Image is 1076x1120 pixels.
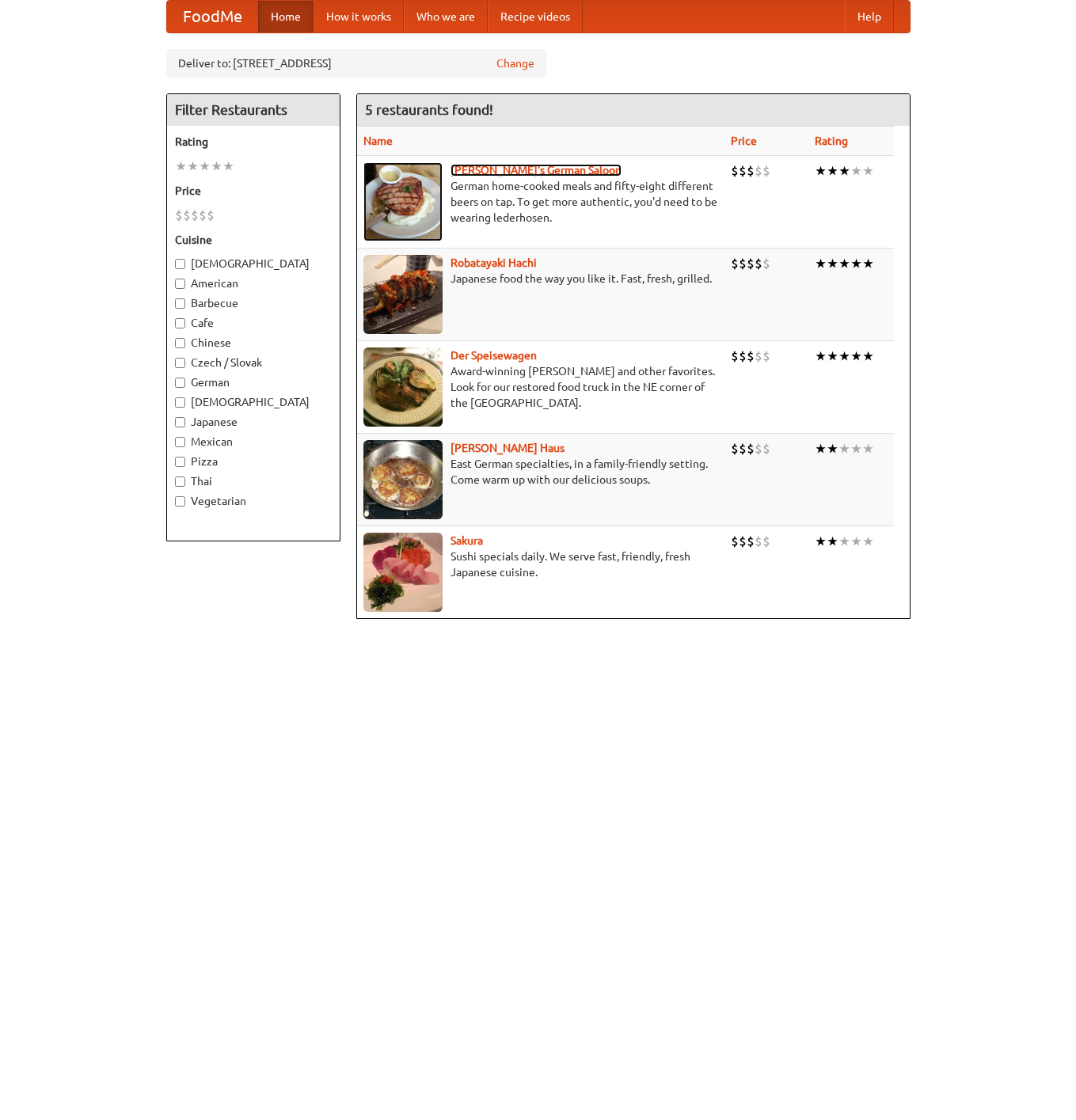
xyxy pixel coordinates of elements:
[496,55,534,71] a: Change
[838,255,850,272] li: ★
[175,434,332,450] label: Mexican
[755,440,762,457] li: $
[175,476,185,487] input: Thai
[755,255,762,272] li: $
[731,347,739,365] li: $
[747,347,755,365] li: $
[363,456,718,488] p: East German specialties, in a family-friendly setting. Come warm up with our delicious soups.
[739,440,747,457] li: $
[747,533,755,550] li: $
[175,207,183,224] li: $
[211,158,222,175] li: ★
[175,295,332,311] label: Barbecue
[258,1,314,32] a: Home
[175,355,332,370] label: Czech / Slovak
[815,162,827,180] li: ★
[862,162,874,180] li: ★
[850,162,862,180] li: ★
[175,394,332,410] label: [DEMOGRAPHIC_DATA]
[755,347,762,365] li: $
[815,347,827,365] li: ★
[363,440,443,519] img: kohlhaus.jpg
[827,162,838,180] li: ★
[175,374,332,390] label: German
[365,102,493,117] ng-pluralize: 5 restaurants found!
[862,255,874,272] li: ★
[862,440,874,457] li: ★
[762,440,770,457] li: $
[175,158,187,175] li: ★
[175,417,185,427] input: Japanese
[363,549,718,580] p: Sushi specials daily. We serve fast, friendly, fresh Japanese cuisine.
[175,457,185,467] input: Pizza
[815,440,827,457] li: ★
[451,534,483,547] a: Sakura
[451,349,537,362] a: Der Speisewagen
[739,347,747,365] li: $
[175,414,332,430] label: Japanese
[207,207,215,224] li: $
[404,1,488,32] a: Who we are
[175,134,332,150] h5: Rating
[762,162,770,180] li: $
[175,318,185,328] input: Cafe
[175,275,332,291] label: American
[862,347,874,365] li: ★
[815,255,827,272] li: ★
[762,255,770,272] li: $
[175,378,185,388] input: German
[363,271,718,287] p: Japanese food the way you like it. Fast, fresh, grilled.
[363,135,393,147] a: Name
[731,440,739,457] li: $
[747,162,755,180] li: $
[363,255,443,334] img: robatayaki.jpg
[731,255,739,272] li: $
[451,442,565,454] a: [PERSON_NAME] Haus
[363,162,443,241] img: esthers.jpg
[175,315,332,331] label: Cafe
[827,255,838,272] li: ★
[175,358,185,368] input: Czech / Slovak
[175,338,185,348] input: Chinese
[747,440,755,457] li: $
[762,533,770,550] li: $
[838,162,850,180] li: ★
[175,259,185,269] input: [DEMOGRAPHIC_DATA]
[747,255,755,272] li: $
[314,1,404,32] a: How it works
[739,533,747,550] li: $
[845,1,894,32] a: Help
[827,347,838,365] li: ★
[815,135,848,147] a: Rating
[827,533,838,550] li: ★
[762,347,770,365] li: $
[175,279,185,289] input: American
[175,298,185,309] input: Barbecue
[755,162,762,180] li: $
[451,164,622,177] b: [PERSON_NAME]'s German Saloon
[166,49,546,78] div: Deliver to: [STREET_ADDRESS]
[731,135,757,147] a: Price
[838,533,850,550] li: ★
[731,162,739,180] li: $
[838,347,850,365] li: ★
[739,162,747,180] li: $
[175,437,185,447] input: Mexican
[731,533,739,550] li: $
[363,347,443,427] img: speisewagen.jpg
[175,232,332,248] h5: Cuisine
[199,207,207,224] li: $
[850,440,862,457] li: ★
[815,533,827,550] li: ★
[363,178,718,226] p: German home-cooked meals and fifty-eight different beers on tap. To get more authentic, you'd nee...
[175,397,185,408] input: [DEMOGRAPHIC_DATA]
[199,158,211,175] li: ★
[363,533,443,612] img: sakura.jpg
[175,496,185,507] input: Vegetarian
[175,183,332,199] h5: Price
[167,94,340,126] h4: Filter Restaurants
[488,1,583,32] a: Recipe videos
[175,473,332,489] label: Thai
